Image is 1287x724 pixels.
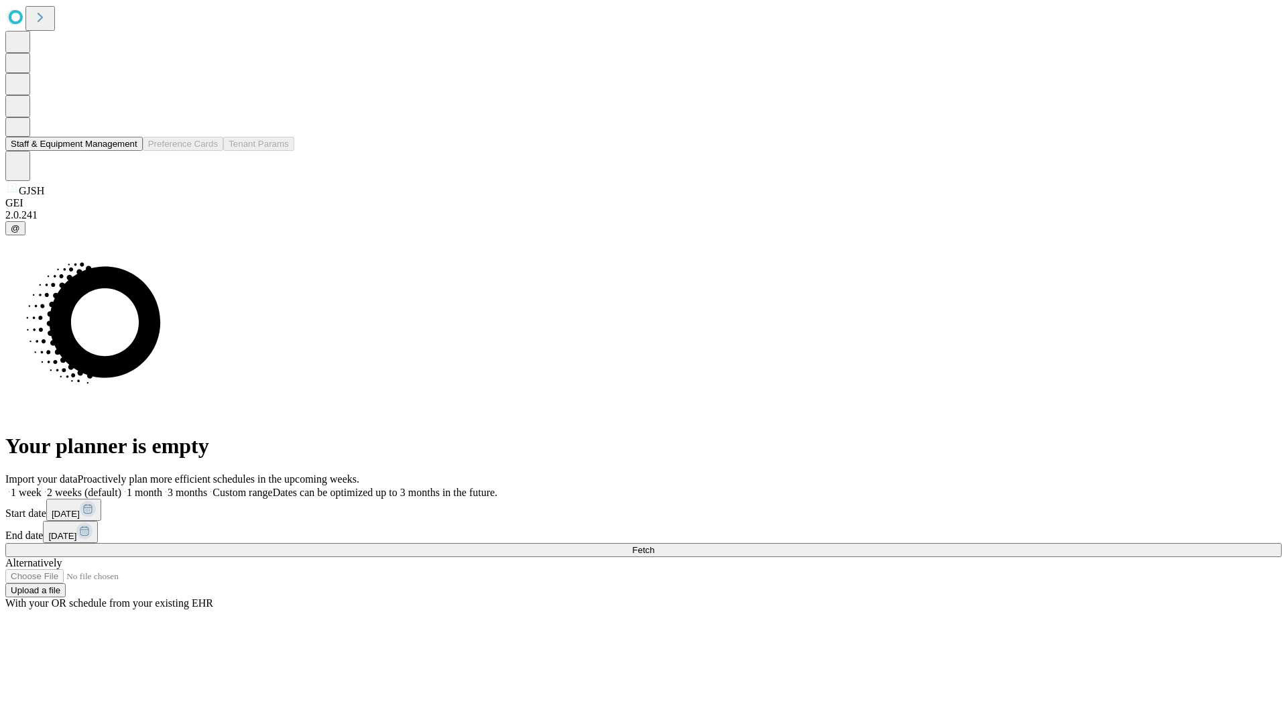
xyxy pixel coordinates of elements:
span: @ [11,223,20,233]
span: Fetch [632,545,654,555]
h1: Your planner is empty [5,434,1282,459]
span: 1 week [11,487,42,498]
div: GEI [5,197,1282,209]
span: Custom range [212,487,272,498]
span: [DATE] [48,531,76,541]
span: 2 weeks (default) [47,487,121,498]
button: @ [5,221,25,235]
span: Alternatively [5,557,62,568]
span: Dates can be optimized up to 3 months in the future. [273,487,497,498]
button: Staff & Equipment Management [5,137,143,151]
span: 1 month [127,487,162,498]
span: 3 months [168,487,207,498]
button: [DATE] [46,499,101,521]
span: GJSH [19,185,44,196]
span: Proactively plan more efficient schedules in the upcoming weeks. [78,473,359,485]
button: [DATE] [43,521,98,543]
div: 2.0.241 [5,209,1282,221]
div: Start date [5,499,1282,521]
button: Upload a file [5,583,66,597]
button: Tenant Params [223,137,294,151]
span: With your OR schedule from your existing EHR [5,597,213,609]
button: Preference Cards [143,137,223,151]
div: End date [5,521,1282,543]
button: Fetch [5,543,1282,557]
span: Import your data [5,473,78,485]
span: [DATE] [52,509,80,519]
